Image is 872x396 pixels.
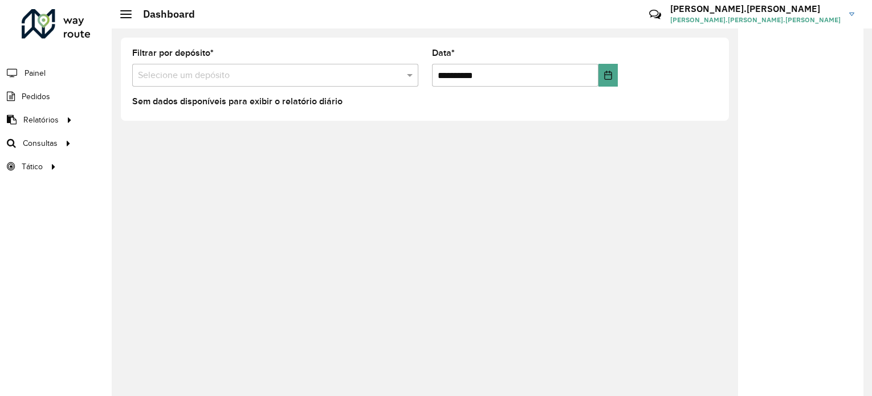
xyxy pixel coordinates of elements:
span: Relatórios [23,114,59,126]
h2: Dashboard [132,8,195,21]
span: [PERSON_NAME].[PERSON_NAME].[PERSON_NAME] [670,15,841,25]
h3: [PERSON_NAME].[PERSON_NAME] [670,3,841,14]
label: Data [432,46,455,60]
a: Contato Rápido [643,2,667,27]
span: Tático [22,161,43,173]
label: Sem dados disponíveis para exibir o relatório diário [132,95,343,108]
button: Choose Date [598,64,618,87]
span: Consultas [23,137,58,149]
span: Pedidos [22,91,50,103]
label: Filtrar por depósito [132,46,214,60]
span: Painel [25,67,46,79]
